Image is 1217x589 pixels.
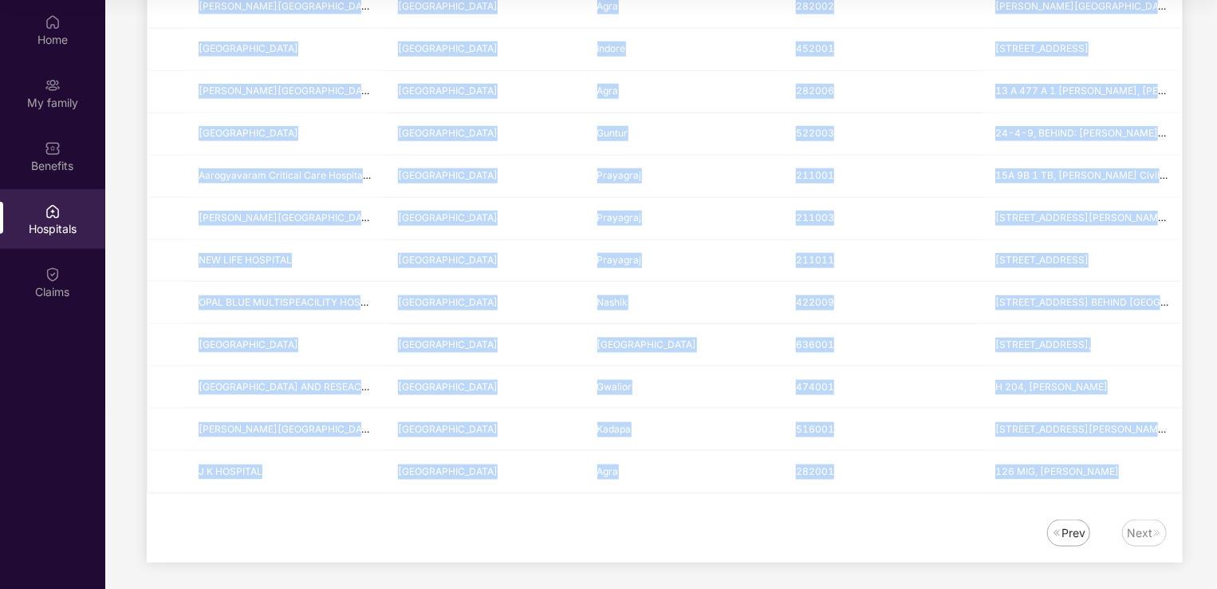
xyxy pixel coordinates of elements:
[796,296,834,308] span: 422009
[186,156,385,198] td: Aarogyavaram Critical Care Hospital - Prayagraj
[995,254,1089,266] span: [STREET_ADDRESS]
[585,29,784,71] td: Indore
[45,77,61,93] img: svg+xml;base64,PHN2ZyB3aWR0aD0iMjAiIGhlaWdodD0iMjAiIHZpZXdCb3g9IjAgMCAyMCAyMCIgZmlsbD0ibm9uZSIgeG...
[398,338,498,350] span: [GEOGRAPHIC_DATA]
[983,324,1182,366] td: 256, Second Agraharam, Salem,
[585,366,784,409] td: Gwalior
[186,409,385,451] td: SAI SRINIVASA HOSPITAL
[1127,524,1152,542] div: Next
[983,366,1182,409] td: H 204, Madhav Nagar Lashkar
[585,198,784,240] td: Prayagraj
[199,127,298,139] span: [GEOGRAPHIC_DATA]
[796,85,834,97] span: 282006
[983,240,1182,283] td: 51, TRANSPORT NAGAR
[597,338,697,350] span: [GEOGRAPHIC_DATA]
[398,381,498,393] span: [GEOGRAPHIC_DATA]
[45,14,61,30] img: svg+xml;base64,PHN2ZyBpZD0iSG9tZSIgeG1sbnM9Imh0dHA6Ly93d3cudzMub3JnLzIwMDAvc3ZnIiB3aWR0aD0iMjAiIG...
[199,169,476,181] span: Aarogyavaram Critical Care Hospital - [GEOGRAPHIC_DATA]
[597,296,628,308] span: Nashik
[186,198,385,240] td: AMITA HOSPITAL
[385,324,585,366] td: Tamil Nadu
[796,465,834,477] span: 282001
[585,451,784,493] td: Agra
[199,42,298,54] span: [GEOGRAPHIC_DATA]
[199,296,387,308] span: OPAL BLUE MULTISPEACILITY HOSPITAL
[186,29,385,71] td: MEDISQUARE HOSPITAL
[186,113,385,156] td: NATIONAL HOSPITAL
[199,338,298,350] span: [GEOGRAPHIC_DATA]
[385,156,585,198] td: Uttar Pradesh
[45,140,61,156] img: svg+xml;base64,PHN2ZyBpZD0iQmVuZWZpdHMiIHhtbG5zPSJodHRwOi8vd3d3LnczLm9yZy8yMDAwL3N2ZyIgd2lkdGg9Ij...
[385,113,585,156] td: Andhra Pradesh
[995,381,1108,393] span: H 204, [PERSON_NAME]
[385,240,585,283] td: Uttar Pradesh
[385,71,585,113] td: Uttar Pradesh
[585,156,784,198] td: Prayagraj
[796,127,834,139] span: 522003
[199,423,377,435] span: [PERSON_NAME][GEOGRAPHIC_DATA]
[385,409,585,451] td: Andhra Pradesh
[597,42,626,54] span: Indore
[983,156,1182,198] td: 15A 9B 1 TB, Sapru Mark Civil Lines
[597,465,619,477] span: Agra
[398,85,498,97] span: [GEOGRAPHIC_DATA]
[597,169,642,181] span: Prayagraj
[983,282,1182,324] td: PLOT NO 5 S NO 870 1B BEHIND HOTEL TAPASVI, NEAR INDIRA NAGAR TUNNEL MUMBAI AGRA HIGHWAY
[585,282,784,324] td: Nashik
[385,451,585,493] td: Uttar Pradesh
[796,338,834,350] span: 636001
[199,211,377,223] span: [PERSON_NAME][GEOGRAPHIC_DATA]
[398,42,498,54] span: [GEOGRAPHIC_DATA]
[983,451,1182,493] td: 126 MIG, Shaheed Nagar
[597,85,619,97] span: Agra
[585,324,784,366] td: Salem
[585,240,784,283] td: Prayagraj
[398,211,498,223] span: [GEOGRAPHIC_DATA]
[398,296,498,308] span: [GEOGRAPHIC_DATA]
[398,423,498,435] span: [GEOGRAPHIC_DATA]
[398,465,498,477] span: [GEOGRAPHIC_DATA]
[45,267,61,283] img: svg+xml;base64,PHN2ZyBpZD0iQ2xhaW0iIHhtbG5zPSJodHRwOi8vd3d3LnczLm9yZy8yMDAwL3N2ZyIgd2lkdGg9IjIwIi...
[597,381,632,393] span: Gwalior
[995,42,1089,54] span: [STREET_ADDRESS]
[585,71,784,113] td: Agra
[186,71,385,113] td: ASHIRWAD HOSPITAL
[597,211,642,223] span: Prayagraj
[585,409,784,451] td: Kadapa
[983,29,1182,71] td: 9, Vishnupuri, Bhanwarkua Square 9, Agra Bombay Rd
[186,240,385,283] td: NEW LIFE HOSPITAL
[597,254,642,266] span: Prayagraj
[385,366,585,409] td: Madhya Pradesh
[199,381,421,393] span: [GEOGRAPHIC_DATA] AND RESEACH INSTITUTE
[199,85,377,97] span: [PERSON_NAME][GEOGRAPHIC_DATA]
[385,282,585,324] td: Maharashtra
[995,338,1091,350] span: [STREET_ADDRESS],
[385,29,585,71] td: Madhya Pradesh
[995,465,1119,477] span: 126 MIG, [PERSON_NAME]
[186,324,385,366] td: KAMALA HOSPITAL
[983,198,1182,240] td: 7/2, LOWTHER ROAD, George Town
[796,254,834,266] span: 211011
[796,211,834,223] span: 211003
[796,169,834,181] span: 211001
[398,254,498,266] span: [GEOGRAPHIC_DATA]
[1052,528,1061,538] img: svg+xml;base64,PHN2ZyB4bWxucz0iaHR0cDovL3d3dy53My5vcmcvMjAwMC9zdmciIHdpZHRoPSIxNiIgaGVpZ2h0PSIxNi...
[1061,524,1085,542] div: Prev
[597,127,628,139] span: Guntur
[186,366,385,409] td: AGRAWAL HOSPITAL AND RESEACH INSTITUTE
[398,169,498,181] span: [GEOGRAPHIC_DATA]
[796,42,834,54] span: 452001
[199,465,262,477] span: J K HOSPITAL
[983,71,1182,113] td: 13 A 477 A 1 MALIN BASTI, SHADRA CHUNGI
[45,204,61,219] img: svg+xml;base64,PHN2ZyBpZD0iSG9zcGl0YWxzIiB4bWxucz0iaHR0cDovL3d3dy53My5vcmcvMjAwMC9zdmciIHdpZHRoPS...
[1152,528,1162,538] img: svg+xml;base64,PHN2ZyB4bWxucz0iaHR0cDovL3d3dy53My5vcmcvMjAwMC9zdmciIHdpZHRoPSIxNiIgaGVpZ2h0PSIxNi...
[398,127,498,139] span: [GEOGRAPHIC_DATA]
[796,381,834,393] span: 474001
[995,169,1186,181] span: 15A 9B 1 TB, [PERSON_NAME] Civil Lines
[186,282,385,324] td: OPAL BLUE MULTISPEACILITY HOSPITAL
[585,113,784,156] td: Guntur
[186,451,385,493] td: J K HOSPITAL
[983,113,1182,156] td: 24-4-9, BEHIND: NARASHIMHA SWAMY TEMPLE, R.AGRAHARAM, ETUKURU ROAD, GUNTUR POST & MD
[385,198,585,240] td: Uttar Pradesh
[597,423,632,435] span: Kadapa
